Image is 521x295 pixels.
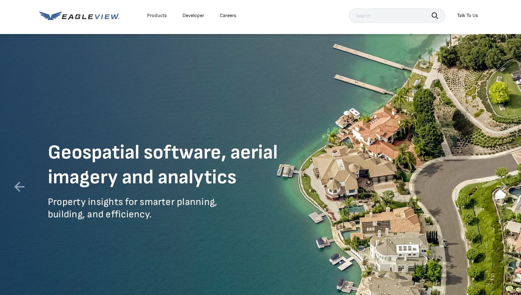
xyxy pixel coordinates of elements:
[183,12,204,19] a: Developer
[48,196,225,231] p: Property insights for smarter planning, building, and efficiency.
[349,9,445,23] input: Search
[147,12,167,19] div: Products
[220,12,236,19] div: Careers
[48,140,296,190] h1: Geospatial software, aerial imagery and analytics
[457,12,478,19] div: Talk To Us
